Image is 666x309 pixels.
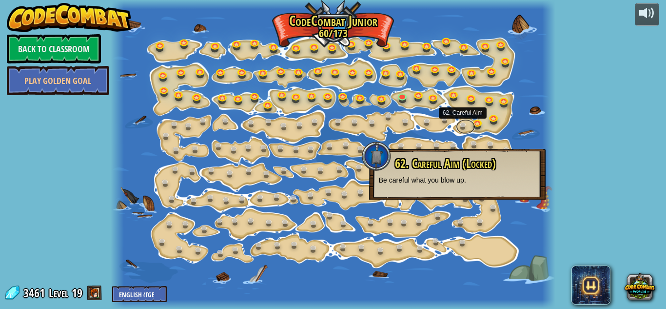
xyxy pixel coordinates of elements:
[7,3,132,32] img: CodeCombat - Learn how to code by playing a game
[395,155,496,172] span: 62. Careful Aim (Locked)
[72,285,82,301] span: 19
[23,285,48,301] span: 3461
[7,66,109,95] a: Play Golden Goal
[379,175,536,185] p: Be careful what you blow up.
[49,285,68,301] span: Level
[635,3,659,26] button: Adjust volume
[7,34,101,63] a: Back to Classroom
